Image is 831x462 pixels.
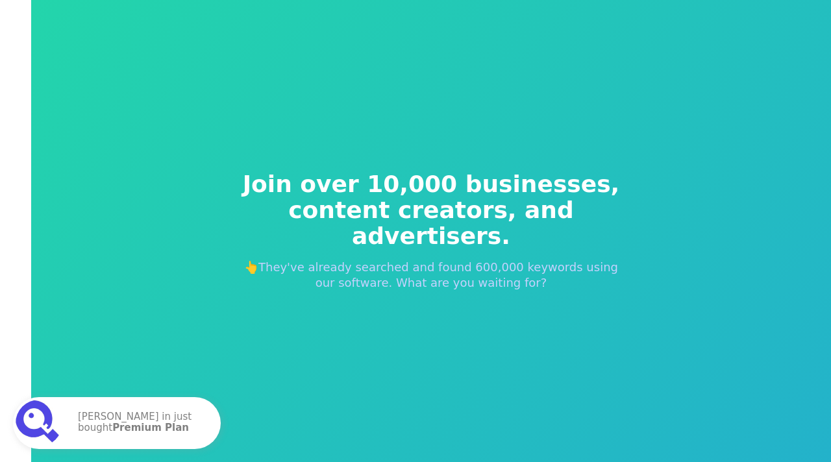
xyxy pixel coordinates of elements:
p: [PERSON_NAME] in just bought [78,411,208,435]
p: 👆They've already searched and found 600,000 keywords using our software. What are you waiting for? [234,260,628,291]
img: Premium Plan [16,400,62,446]
span: Join over 10,000 businesses, [234,171,628,197]
strong: Premium Plan [112,422,189,433]
span: content creators, and advertisers. [234,197,628,249]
